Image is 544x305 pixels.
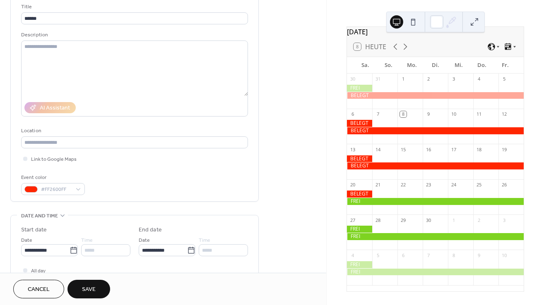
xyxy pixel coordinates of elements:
[501,146,507,152] div: 19
[450,111,457,117] div: 10
[375,182,381,188] div: 21
[375,252,381,258] div: 5
[450,182,457,188] div: 24
[501,217,507,223] div: 3
[347,269,524,276] div: FREI
[377,57,400,74] div: So.
[476,111,482,117] div: 11
[447,57,470,74] div: Mi.
[347,127,524,134] div: BELEGT
[494,57,517,74] div: Fr.
[375,217,381,223] div: 28
[13,280,64,298] button: Cancel
[349,217,356,223] div: 27
[501,111,507,117] div: 12
[400,57,424,74] div: Mo.
[450,217,457,223] div: 1
[199,236,210,245] span: Time
[400,252,406,258] div: 6
[424,57,447,74] div: Di.
[450,146,457,152] div: 17
[31,155,77,164] span: Link to Google Maps
[347,27,524,37] div: [DATE]
[21,126,246,135] div: Location
[67,280,110,298] button: Save
[425,76,431,82] div: 2
[349,111,356,117] div: 6
[470,57,493,74] div: Do.
[347,85,372,92] div: FREI
[375,111,381,117] div: 7
[400,182,406,188] div: 22
[347,261,372,268] div: FREI
[21,212,58,220] span: Date and time
[347,120,372,127] div: BELEGT
[41,186,72,194] span: #FF2600FF
[375,146,381,152] div: 14
[425,252,431,258] div: 7
[21,236,32,245] span: Date
[400,76,406,82] div: 1
[501,252,507,258] div: 10
[349,252,356,258] div: 4
[476,217,482,223] div: 2
[31,267,46,276] span: All day
[21,2,246,11] div: Title
[400,111,406,117] div: 8
[375,76,381,82] div: 31
[347,226,372,233] div: FREI
[476,146,482,152] div: 18
[21,226,47,234] div: Start date
[354,57,377,74] div: Sa.
[501,182,507,188] div: 26
[81,236,93,245] span: Time
[347,233,524,240] div: FREI
[400,146,406,152] div: 15
[28,286,50,294] span: Cancel
[450,76,457,82] div: 3
[425,182,431,188] div: 23
[347,191,372,198] div: BELEGT
[425,217,431,223] div: 30
[21,173,83,182] div: Event color
[476,76,482,82] div: 4
[425,111,431,117] div: 9
[82,286,96,294] span: Save
[425,146,431,152] div: 16
[349,76,356,82] div: 30
[400,217,406,223] div: 29
[349,182,356,188] div: 20
[349,146,356,152] div: 13
[501,76,507,82] div: 5
[347,198,524,205] div: FREI
[21,31,246,39] div: Description
[347,155,372,162] div: BELEGT
[139,236,150,245] span: Date
[476,252,482,258] div: 9
[347,162,524,169] div: BELEGT
[476,182,482,188] div: 25
[139,226,162,234] div: End date
[347,92,524,99] div: BELEGT
[450,252,457,258] div: 8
